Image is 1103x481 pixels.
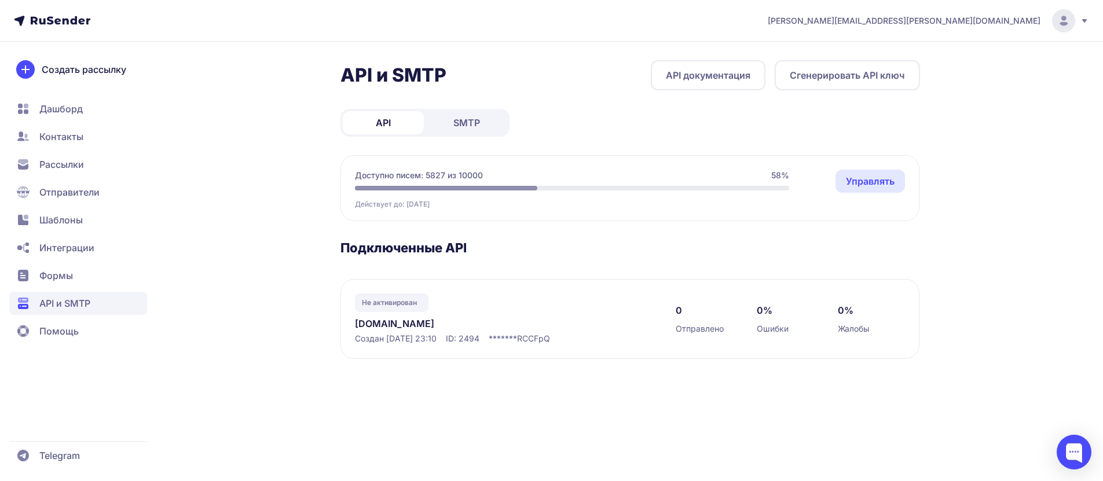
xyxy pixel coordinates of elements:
span: Помощь [39,324,79,338]
a: API документация [651,60,765,90]
button: Сгенерировать API ключ [775,60,920,90]
span: Действует до: [DATE] [355,200,430,209]
span: Дашборд [39,102,83,116]
span: Отправлено [676,323,724,335]
a: Telegram [9,444,147,467]
span: 0% [757,303,772,317]
span: Интеграции [39,241,94,255]
span: ID: 2494 [446,333,479,344]
a: API [343,111,424,134]
h3: Подключенные API [340,240,920,256]
span: Контакты [39,130,83,144]
span: [PERSON_NAME][EMAIL_ADDRESS][PERSON_NAME][DOMAIN_NAME] [768,15,1040,27]
span: Шаблоны [39,213,83,227]
span: Формы [39,269,73,282]
a: SMTP [426,111,507,134]
span: Не активирован [362,298,417,307]
span: 58% [771,170,789,181]
span: 0 [676,303,682,317]
span: Telegram [39,449,80,462]
span: API [376,116,391,130]
h2: API и SMTP [340,64,446,87]
span: Доступно писем: 5827 из 10000 [355,170,483,181]
span: SMTP [453,116,480,130]
a: Управлять [836,170,905,193]
span: Создан [DATE] 23:10 [355,333,437,344]
span: RCCFpQ [517,333,550,344]
span: API и SMTP [39,296,90,310]
span: 0% [838,303,853,317]
span: Отправители [39,185,100,199]
span: Ошибки [757,323,789,335]
a: [DOMAIN_NAME] [355,317,592,331]
span: Рассылки [39,157,84,171]
span: Создать рассылку [42,63,126,76]
span: Жалобы [838,323,869,335]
